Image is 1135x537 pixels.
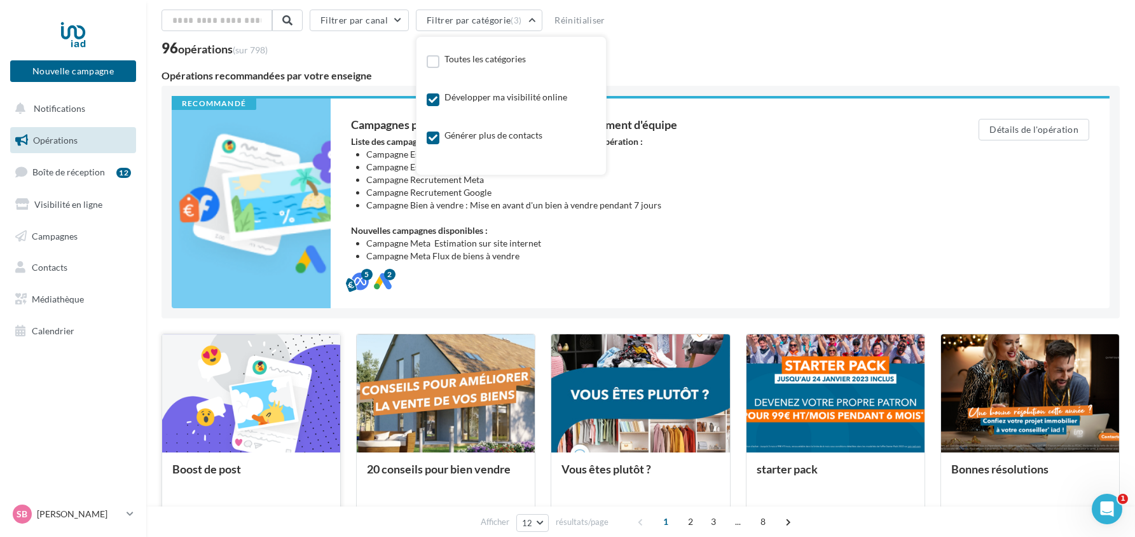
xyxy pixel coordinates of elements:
[351,136,643,147] strong: Liste des campagnes publicitaires META et GOOGLE dans cette opération :
[8,223,139,250] a: Campagnes
[979,119,1089,140] button: Détails de l'opération
[1118,494,1128,504] span: 1
[8,318,139,344] a: Calendrier
[8,254,139,281] a: Contacts
[310,10,409,31] button: Filtrer par canal
[1092,494,1122,524] iframe: Intercom live chat
[8,191,139,218] a: Visibilité en ligne
[680,512,701,532] span: 2
[656,512,676,532] span: 1
[8,158,139,186] a: Boîte de réception12
[516,514,549,532] button: 12
[481,516,509,528] span: Afficher
[549,13,610,28] button: Réinitialiser
[10,60,136,82] button: Nouvelle campagne
[351,119,928,130] div: Campagnes publicitaires - Estimation & Développement d'équipe
[37,508,121,520] p: [PERSON_NAME]
[32,167,105,177] span: Boîte de réception
[416,10,542,31] button: Filtrer par catégorie(3)
[728,512,748,532] span: ...
[8,286,139,313] a: Médiathèque
[703,512,724,532] span: 3
[951,463,1109,488] div: Bonnes résolutions
[10,502,136,526] a: SB [PERSON_NAME]
[753,512,773,532] span: 8
[366,237,928,250] li: Campagne Meta Estimation sur site internet
[444,129,542,142] div: Générer plus de contacts
[172,99,256,110] div: Recommandé
[32,230,78,241] span: Campagnes
[366,161,928,173] li: Campagne Estimation Google
[172,463,330,488] div: Boost de post
[17,508,28,520] span: SB
[32,262,67,273] span: Contacts
[366,199,928,212] li: Campagne Bien à vendre : Mise en avant d'un bien à vendre pendant 7 jours
[178,43,268,55] div: opérations
[8,127,139,154] a: Opérations
[366,148,928,161] li: Campagne Estimation Meta
[233,44,268,55] span: (sur 798)
[34,199,102,210] span: Visibilité en ligne
[33,135,78,146] span: Opérations
[32,325,74,336] span: Calendrier
[116,168,131,178] div: 12
[366,250,928,262] li: Campagne Meta Flux de biens à vendre
[384,269,396,280] div: 2
[8,95,134,122] button: Notifications
[757,463,914,488] div: starter pack
[366,186,928,199] li: Campagne Recrutement Google
[511,15,521,25] span: (3)
[444,91,567,104] div: Développer ma visibilité online
[556,516,609,528] span: résultats/page
[162,41,268,55] div: 96
[367,463,525,488] div: 20 conseils pour bien vendre
[162,71,1120,81] div: Opérations recommandées par votre enseigne
[366,173,928,186] li: Campagne Recrutement Meta
[522,518,533,528] span: 12
[561,463,719,488] div: Vous êtes plutôt ?
[361,269,373,280] div: 5
[444,53,526,65] div: Toutes les catégories
[34,103,85,114] span: Notifications
[351,225,488,236] strong: Nouvelles campagnes disponibles :
[32,294,84,304] span: Médiathèque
